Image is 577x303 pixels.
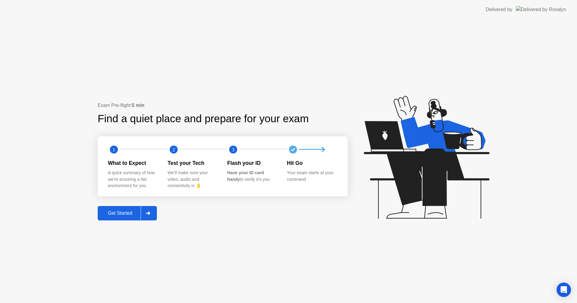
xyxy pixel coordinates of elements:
div: Hit Go [287,159,337,167]
div: Get Started [99,211,141,216]
div: Delivered by [486,6,512,13]
div: What to Expect [108,159,158,167]
div: Exam Pre-flight: [98,102,348,109]
div: Find a quiet place and prepare for your exam [98,111,310,127]
b: Have your ID card handy [227,170,264,182]
div: Your exam starts at your command [287,170,337,183]
text: 2 [172,147,175,152]
button: Get Started [98,206,157,220]
div: Test your Tech [168,159,218,167]
b: 5 min [132,103,145,108]
div: Flash your ID [227,159,277,167]
div: Open Intercom Messenger [557,283,571,297]
div: A quick summary of how we’re ensuring a fair environment for you [108,170,158,189]
img: Delivered by Rosalyn [516,6,566,13]
text: 3 [232,147,234,152]
div: We’ll make sure your video, audio and connectivity is 👌 [168,170,218,189]
text: 1 [113,147,115,152]
div: to verify it’s you [227,170,277,183]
